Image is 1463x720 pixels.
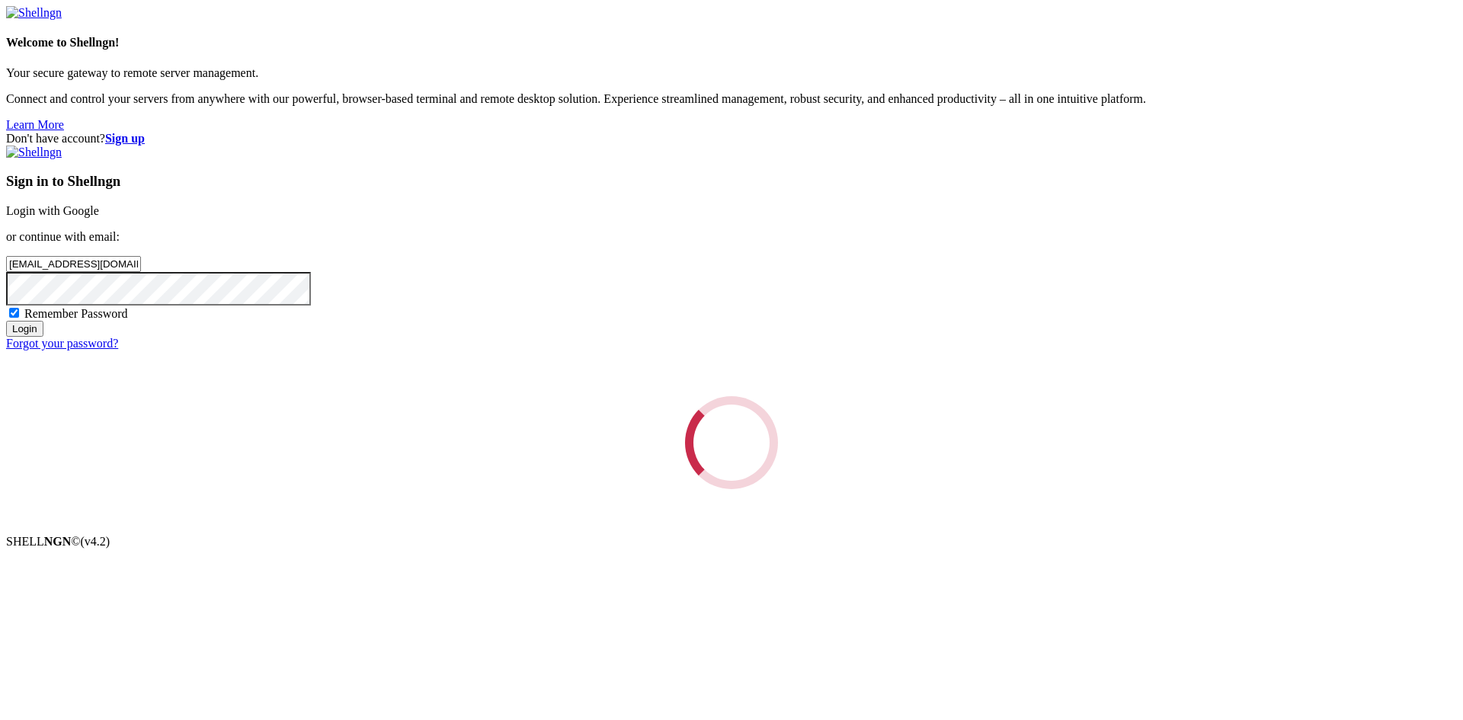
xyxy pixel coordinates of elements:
a: Sign up [105,132,145,145]
input: Remember Password [9,308,19,318]
span: SHELL © [6,535,110,548]
input: Email address [6,256,141,272]
img: Shellngn [6,6,62,20]
h3: Sign in to Shellngn [6,173,1457,190]
span: Remember Password [24,307,128,320]
p: Connect and control your servers from anywhere with our powerful, browser-based terminal and remo... [6,92,1457,106]
p: or continue with email: [6,230,1457,244]
a: Login with Google [6,204,99,217]
h4: Welcome to Shellngn! [6,36,1457,50]
img: Shellngn [6,146,62,159]
a: Learn More [6,118,64,131]
span: 4.2.0 [81,535,110,548]
input: Login [6,321,43,337]
p: Your secure gateway to remote server management. [6,66,1457,80]
div: Loading... [685,396,778,489]
div: Don't have account? [6,132,1457,146]
a: Forgot your password? [6,337,118,350]
b: NGN [44,535,72,548]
